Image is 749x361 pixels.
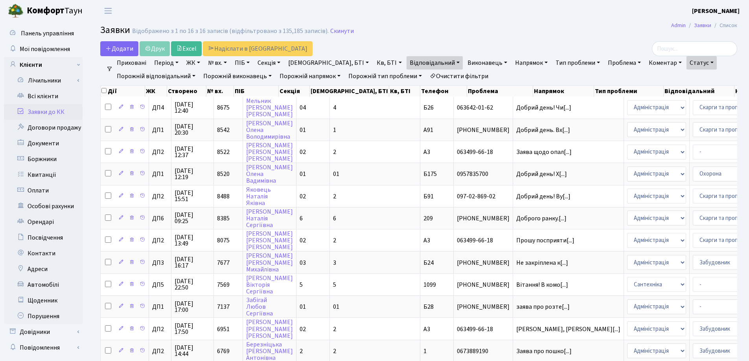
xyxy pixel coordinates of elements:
[457,326,510,332] span: 063499-66-18
[246,296,273,318] a: ЗабігайЛюбовСергіївна
[4,151,83,167] a: Боржники
[692,7,740,15] b: [PERSON_NAME]
[175,101,210,114] span: [DATE] 12:40
[217,170,230,178] span: 8520
[4,293,83,308] a: Щоденник
[4,308,83,324] a: Порушення
[333,325,336,334] span: 2
[175,212,210,224] span: [DATE] 09:25
[423,214,433,223] span: 209
[423,347,427,356] span: 1
[175,123,210,136] span: [DATE] 20:30
[420,86,467,97] th: Телефон
[217,302,230,311] span: 7137
[152,326,168,332] span: ДП2
[310,86,389,97] th: [DEMOGRAPHIC_DATA], БТІ
[132,27,329,35] div: Відображено з 1 по 16 з 16 записів (відфільтровано з 135,185 записів).
[4,88,83,104] a: Всі клієнти
[175,278,210,291] span: [DATE] 22:50
[4,57,83,73] a: Клієнти
[152,193,168,200] span: ДП2
[254,56,283,70] a: Секція
[407,56,463,70] a: Відповідальний
[217,347,230,356] span: 6769
[423,258,434,267] span: Б24
[333,347,336,356] span: 2
[333,214,336,223] span: 6
[333,302,339,311] span: 01
[457,127,510,133] span: [PHONE_NUMBER]
[4,246,83,261] a: Контакти
[175,146,210,158] span: [DATE] 12:37
[234,86,279,97] th: ПІБ
[300,170,306,178] span: 01
[183,56,203,70] a: ЖК
[114,70,199,83] a: Порожній відповідальний
[114,56,149,70] a: Приховані
[217,280,230,289] span: 7569
[217,148,230,156] span: 8522
[246,119,293,141] a: [PERSON_NAME]ОленаВолодимирівна
[246,141,293,163] a: [PERSON_NAME][PERSON_NAME][PERSON_NAME]
[276,70,344,83] a: Порожній напрямок
[423,236,430,245] span: А3
[516,236,574,245] span: Прошу посприяти[...]
[4,324,83,340] a: Довідники
[646,56,685,70] a: Коментар
[423,148,430,156] span: А3
[457,104,510,111] span: 063642-01-62
[152,149,168,155] span: ДП2
[9,73,83,88] a: Лічильники
[300,280,303,289] span: 5
[217,103,230,112] span: 8675
[152,127,168,133] span: ДП1
[246,229,293,251] a: [PERSON_NAME][PERSON_NAME][PERSON_NAME]
[175,190,210,202] span: [DATE] 15:51
[175,301,210,313] span: [DATE] 17:00
[423,302,434,311] span: Б28
[457,215,510,222] span: [PHONE_NUMBER]
[217,126,230,134] span: 8542
[512,56,551,70] a: Напрямок
[300,103,306,112] span: 04
[246,163,293,185] a: [PERSON_NAME]ОленаВадимівна
[246,207,293,229] a: [PERSON_NAME]НаталіяСергіївна
[152,104,168,111] span: ДП4
[4,214,83,230] a: Орендарі
[300,325,306,334] span: 02
[100,23,130,37] span: Заявки
[300,126,306,134] span: 01
[594,86,664,97] th: Тип проблеми
[4,340,83,356] a: Повідомлення
[105,44,133,53] span: Додати
[151,56,182,70] a: Період
[374,56,405,70] a: Кв, БТІ
[652,41,737,56] input: Пошук...
[206,86,234,97] th: № вх.
[694,21,711,29] a: Заявки
[4,198,83,214] a: Особові рахунки
[101,86,145,97] th: Дії
[423,192,434,201] span: Б91
[4,261,83,277] a: Адреси
[333,258,336,267] span: 3
[246,252,293,274] a: [PERSON_NAME][PERSON_NAME]Михайлівна
[246,318,293,340] a: [PERSON_NAME][PERSON_NAME][PERSON_NAME]
[457,304,510,310] span: [PHONE_NUMBER]
[27,4,83,18] span: Таун
[152,260,168,266] span: ДП3
[246,274,293,296] a: [PERSON_NAME]ВікторіяСергіївна
[300,148,306,156] span: 02
[516,103,571,112] span: Добрий день! Чи[...]
[279,86,310,97] th: Секція
[175,234,210,247] span: [DATE] 13:49
[467,86,533,97] th: Проблема
[457,171,510,177] span: 0957835700
[4,41,83,57] a: Мої повідомлення
[200,70,275,83] a: Порожній виконавець
[300,236,306,245] span: 02
[605,56,644,70] a: Проблема
[217,236,230,245] span: 8075
[333,236,336,245] span: 2
[464,56,510,70] a: Виконавець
